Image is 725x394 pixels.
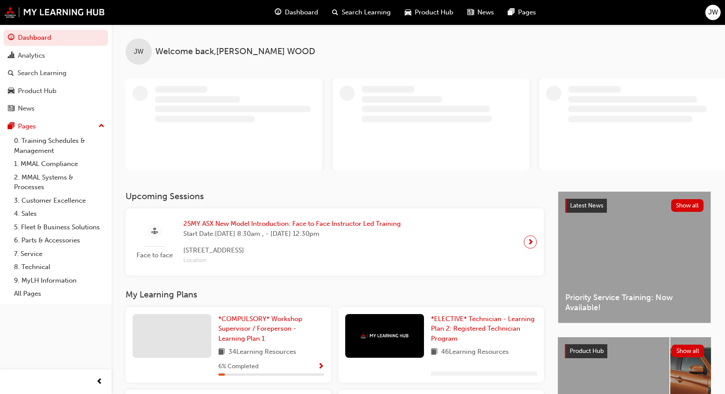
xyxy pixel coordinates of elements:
span: news-icon [8,105,14,113]
span: search-icon [332,7,338,18]
button: Show all [672,345,704,357]
div: Product Hub [18,86,56,96]
a: Product HubShow all [565,344,704,358]
button: Pages [4,118,108,135]
a: 2. MMAL Systems & Processes [11,171,108,194]
span: Dashboard [285,7,318,17]
span: car-icon [8,87,14,95]
span: prev-icon [96,377,103,387]
span: news-icon [467,7,474,18]
span: Priority Service Training: Now Available! [565,293,704,312]
span: Face to face [133,250,176,260]
img: mmal [4,7,105,18]
a: Dashboard [4,30,108,46]
span: Show Progress [318,363,324,371]
button: Show Progress [318,361,324,372]
a: 1. MMAL Compliance [11,157,108,171]
span: Search Learning [342,7,391,17]
a: *ELECTIVE* Technician - Learning Plan 2: Registered Technician Program [431,314,537,344]
span: chart-icon [8,52,14,60]
span: book-icon [431,347,438,358]
button: DashboardAnalyticsSearch LearningProduct HubNews [4,28,108,118]
span: guage-icon [8,34,14,42]
span: book-icon [218,347,225,358]
span: *COMPULSORY* Workshop Supervisor / Foreperson - Learning Plan 1 [218,315,302,342]
a: 6. Parts & Accessories [11,234,108,247]
a: 4. Sales [11,207,108,221]
span: Latest News [570,202,603,209]
span: [STREET_ADDRESS] [183,245,401,256]
span: Welcome back , [PERSON_NAME] WOOD [155,47,315,57]
button: Show all [671,199,704,212]
a: car-iconProduct Hub [398,3,460,21]
span: Location [183,256,401,266]
span: *ELECTIVE* Technician - Learning Plan 2: Registered Technician Program [431,315,535,342]
a: 5. Fleet & Business Solutions [11,221,108,234]
a: Latest NewsShow allPriority Service Training: Now Available! [558,191,711,323]
span: Pages [518,7,536,17]
a: 0. Training Schedules & Management [11,134,108,157]
h3: My Learning Plans [126,290,544,300]
img: mmal [361,333,409,339]
span: pages-icon [8,123,14,131]
div: Analytics [18,51,45,61]
span: News [477,7,494,17]
a: Face to face25MY ASX New Model Introduction: Face to Face Instructor Led TrainingStart Date:[DATE... [133,215,537,269]
h3: Upcoming Sessions [126,191,544,201]
button: JW [705,5,721,20]
a: Product Hub [4,83,108,99]
div: Pages [18,121,36,131]
span: Start Date: [DATE] 8:30am , - [DATE] 12:30pm [183,229,401,239]
a: pages-iconPages [501,3,543,21]
span: Product Hub [415,7,453,17]
span: pages-icon [508,7,515,18]
span: JW [134,47,144,57]
span: search-icon [8,69,14,77]
a: 9. MyLH Information [11,274,108,287]
div: News [18,104,35,114]
span: 6 % Completed [218,362,259,372]
a: guage-iconDashboard [268,3,325,21]
a: 8. Technical [11,260,108,274]
a: news-iconNews [460,3,501,21]
a: All Pages [11,287,108,301]
a: 7. Service [11,247,108,261]
a: 3. Customer Excellence [11,194,108,207]
div: Search Learning [18,68,67,78]
a: News [4,100,108,117]
span: guage-icon [275,7,281,18]
span: Product Hub [570,347,604,355]
a: Latest NewsShow all [565,199,704,213]
span: sessionType_FACE_TO_FACE-icon [151,226,158,237]
span: 46 Learning Resources [441,347,509,358]
span: up-icon [98,121,105,132]
a: Search Learning [4,65,108,81]
a: *COMPULSORY* Workshop Supervisor / Foreperson - Learning Plan 1 [218,314,324,344]
span: next-icon [527,236,534,248]
span: JW [708,7,718,17]
span: 25MY ASX New Model Introduction: Face to Face Instructor Led Training [183,219,401,229]
a: search-iconSearch Learning [325,3,398,21]
span: 34 Learning Resources [228,347,296,358]
span: car-icon [405,7,411,18]
a: Analytics [4,48,108,64]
